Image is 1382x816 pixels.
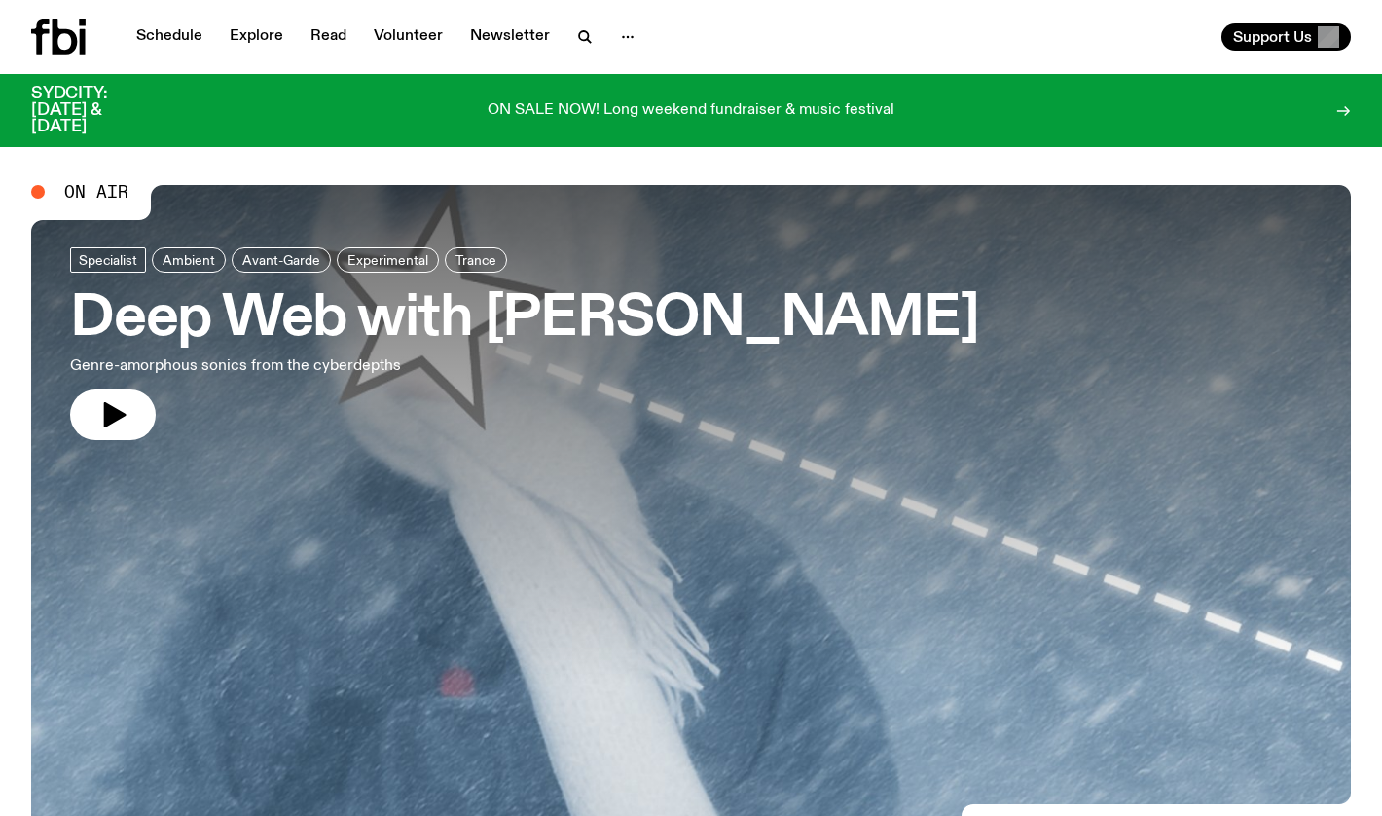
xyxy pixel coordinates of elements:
[70,247,979,440] a: Deep Web with [PERSON_NAME]Genre-amorphous sonics from the cyberdepths
[70,247,146,273] a: Specialist
[31,86,156,135] h3: SYDCITY: [DATE] & [DATE]
[455,252,496,267] span: Trance
[242,252,320,267] span: Avant-Garde
[458,23,562,51] a: Newsletter
[163,252,215,267] span: Ambient
[152,247,226,273] a: Ambient
[299,23,358,51] a: Read
[337,247,439,273] a: Experimental
[70,354,568,378] p: Genre-amorphous sonics from the cyberdepths
[445,247,507,273] a: Trance
[488,102,894,120] p: ON SALE NOW! Long weekend fundraiser & music festival
[232,247,331,273] a: Avant-Garde
[70,292,979,347] h3: Deep Web with [PERSON_NAME]
[64,183,128,201] span: On Air
[79,252,137,267] span: Specialist
[125,23,214,51] a: Schedule
[1221,23,1351,51] button: Support Us
[347,252,428,267] span: Experimental
[1233,28,1312,46] span: Support Us
[218,23,295,51] a: Explore
[362,23,455,51] a: Volunteer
